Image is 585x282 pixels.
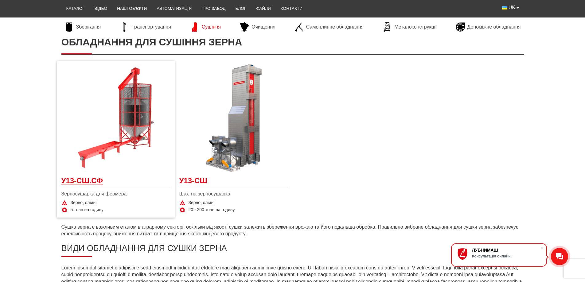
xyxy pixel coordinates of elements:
span: Очищення [252,24,275,30]
span: Самоплинне обладнання [306,24,364,30]
button: UK [497,2,524,14]
a: Контакти [276,2,307,15]
a: Металоконструкції [380,22,439,32]
span: Зберігання [76,24,101,30]
a: Файли [251,2,276,15]
a: У13-СШ [179,176,288,189]
a: Про завод [197,2,230,15]
a: Наші об’єкти [112,2,152,15]
a: Допоміжне обладнання [453,22,524,32]
a: Зберігання [61,22,104,32]
span: UK [509,4,515,11]
span: Транспортування [131,24,171,30]
span: Шахтна зерносушарка [179,191,288,197]
p: Сушка зерна є важливим етапом в аграрному секторі, оскільки від якості сушки залежить збереження ... [61,224,524,238]
span: Сушіння [202,24,221,30]
span: Металоконструкції [394,24,436,30]
div: ЛУБНИМАШ [472,248,540,253]
a: Автоматизація [152,2,197,15]
h2: Види обладнання для сушки зерна [61,243,524,257]
a: Транспортування [117,22,174,32]
a: Каталог [61,2,90,15]
div: Консультація онлайн. [472,254,540,258]
a: У13-СШ.СФ [61,176,170,189]
h1: Обладнання для сушіння зерна [61,30,524,54]
img: Українська [502,6,507,10]
span: Зерно, олійні [189,200,215,206]
span: Зерно, олійні [71,200,97,206]
a: Блог [230,2,251,15]
a: Сушіння [187,22,224,32]
span: Зерносушарка для фермера [61,191,170,197]
a: Відео [90,2,112,15]
a: Самоплинне обладнання [291,22,367,32]
span: Допоміжне обладнання [467,24,521,30]
span: 5 тонн на годину [71,207,103,213]
a: Очищення [237,22,279,32]
span: 20 - 200 тонн на годину [189,207,235,213]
